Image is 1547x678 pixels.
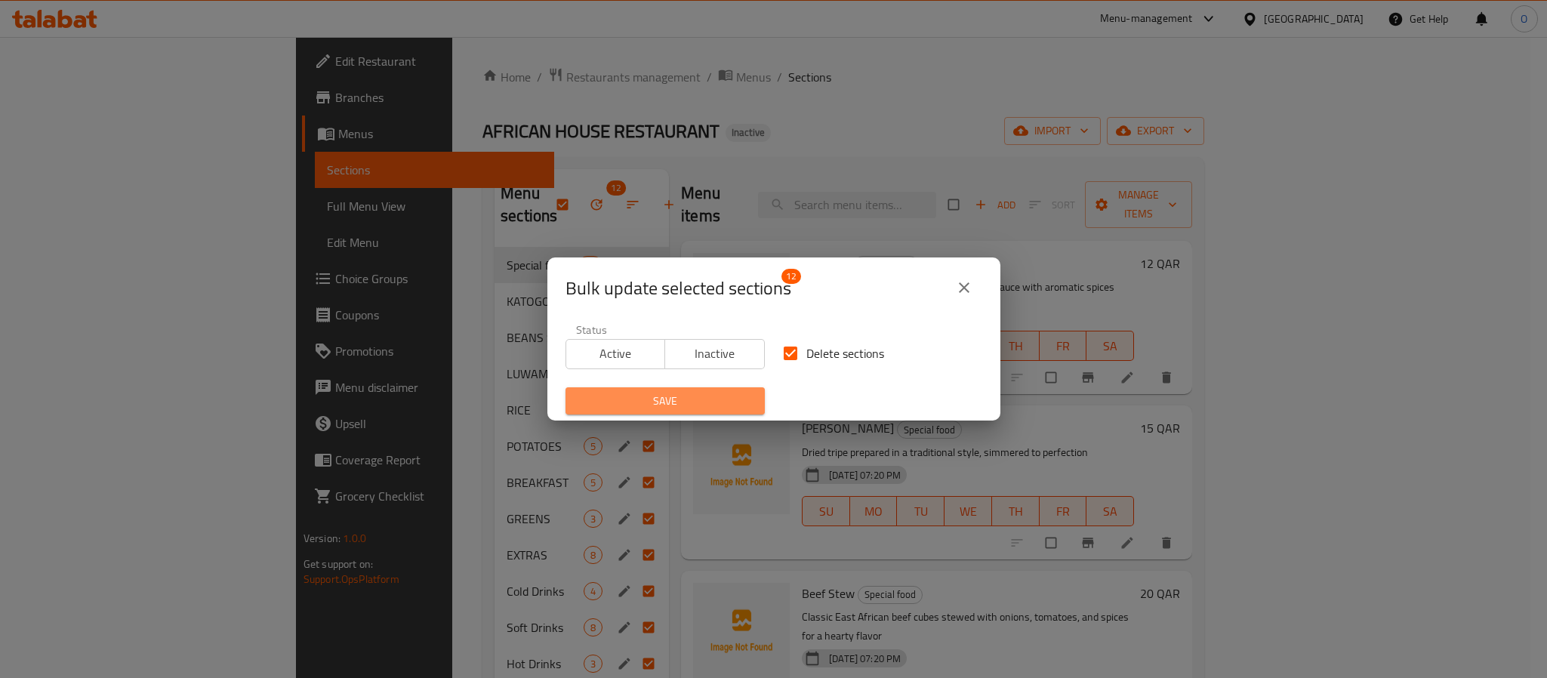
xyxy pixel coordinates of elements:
[781,269,801,284] span: 12
[578,392,753,411] span: Save
[572,343,660,365] span: Active
[806,344,884,362] span: Delete sections
[946,270,982,306] button: close
[565,387,765,415] button: Save
[664,339,765,369] button: Inactive
[671,343,759,365] span: Inactive
[565,339,666,369] button: Active
[565,276,791,300] span: Selected section count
